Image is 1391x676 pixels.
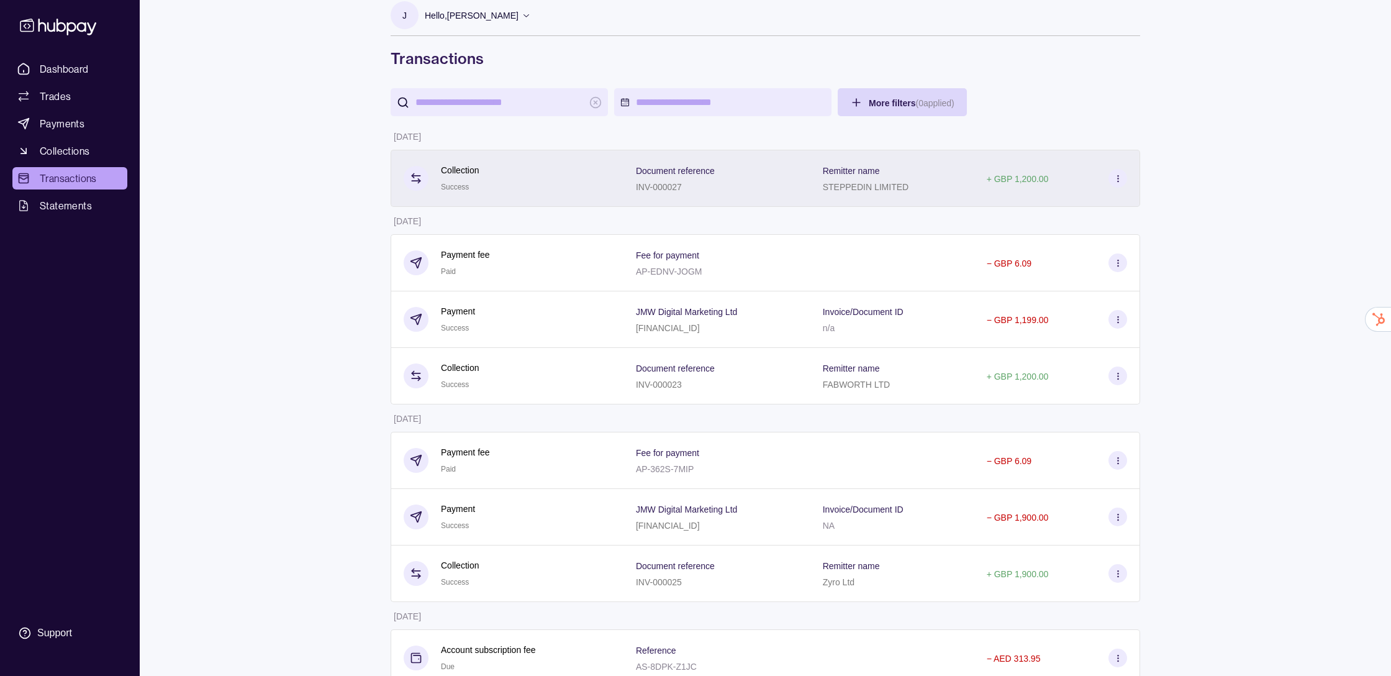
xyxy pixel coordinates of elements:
p: JMW Digital Marketing Ltd [636,505,737,514]
span: Success [441,521,469,530]
p: + GBP 1,900.00 [987,569,1049,579]
span: Trades [40,89,71,104]
a: Support [12,620,127,646]
p: − GBP 6.09 [987,258,1032,268]
span: Paid [441,465,456,473]
a: Collections [12,140,127,162]
p: Collection [441,559,479,572]
span: More filters [869,98,954,108]
a: Trades [12,85,127,107]
p: [DATE] [394,414,421,424]
a: Statements [12,194,127,217]
p: Remitter name [823,561,880,571]
p: Account subscription fee [441,643,536,657]
p: [FINANCIAL_ID] [636,521,700,531]
p: AP-362S-7MIP [636,464,694,474]
p: Zyro Ltd [823,577,854,587]
div: Support [37,626,72,640]
p: Fee for payment [636,250,699,260]
a: Payments [12,112,127,135]
button: More filters(0applied) [838,88,967,116]
p: [DATE] [394,132,421,142]
p: J [402,9,407,22]
p: + GBP 1,200.00 [987,372,1049,381]
p: AP-EDNV-JOGM [636,267,702,276]
span: Collections [40,144,89,158]
p: Payment fee [441,248,490,262]
p: Payment [441,502,475,516]
span: Due [441,662,455,671]
p: n/a [823,323,835,333]
input: search [415,88,583,116]
p: Collection [441,163,479,177]
span: Success [441,380,469,389]
p: NA [823,521,835,531]
p: Invoice/Document ID [823,505,904,514]
p: − GBP 1,900.00 [987,513,1049,523]
span: Success [441,183,469,191]
span: Transactions [40,171,97,186]
p: Document reference [636,561,715,571]
a: Transactions [12,167,127,190]
p: Remitter name [823,166,880,176]
span: Success [441,324,469,332]
span: Success [441,578,469,587]
p: Payment [441,304,475,318]
p: ( 0 applied) [915,98,954,108]
span: Dashboard [40,62,89,76]
p: JMW Digital Marketing Ltd [636,307,737,317]
p: Remitter name [823,363,880,373]
a: Dashboard [12,58,127,80]
p: STEPPEDIN LIMITED [823,182,908,192]
p: [DATE] [394,216,421,226]
p: Reference [636,646,676,655]
p: Invoice/Document ID [823,307,904,317]
p: Hello, [PERSON_NAME] [425,9,519,22]
p: [FINANCIAL_ID] [636,323,700,333]
span: Payments [40,116,84,131]
p: + GBP 1,200.00 [987,174,1049,184]
p: Payment fee [441,445,490,459]
p: − GBP 6.09 [987,456,1032,466]
p: Fee for payment [636,448,699,458]
p: − AED 313.95 [987,654,1041,664]
span: Statements [40,198,92,213]
p: Document reference [636,363,715,373]
p: INV-000023 [636,380,682,390]
p: − GBP 1,199.00 [987,315,1049,325]
p: INV-000025 [636,577,682,587]
p: FABWORTH LTD [823,380,890,390]
span: Paid [441,267,456,276]
p: INV-000027 [636,182,682,192]
p: Collection [441,361,479,375]
p: Document reference [636,166,715,176]
p: AS-8DPK-Z1JC [636,662,697,672]
p: [DATE] [394,611,421,621]
h1: Transactions [391,48,1140,68]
